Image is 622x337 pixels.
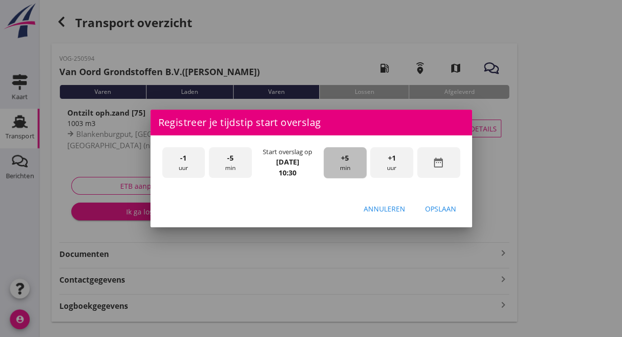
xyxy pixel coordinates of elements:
div: uur [162,147,205,178]
i: date_range [432,157,444,168]
span: +1 [388,153,396,164]
button: Opslaan [417,200,464,217]
strong: [DATE] [276,157,299,167]
div: Start overslag op [263,147,312,157]
span: -1 [180,153,187,164]
span: +5 [341,153,349,164]
div: Registreer je tijdstip start overslag [150,110,472,135]
div: min [324,147,367,178]
div: min [209,147,252,178]
div: uur [370,147,413,178]
div: Annuleren [364,204,405,214]
span: -5 [227,153,234,164]
button: Annuleren [356,200,413,217]
div: Opslaan [425,204,456,214]
strong: 10:30 [279,168,296,177]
